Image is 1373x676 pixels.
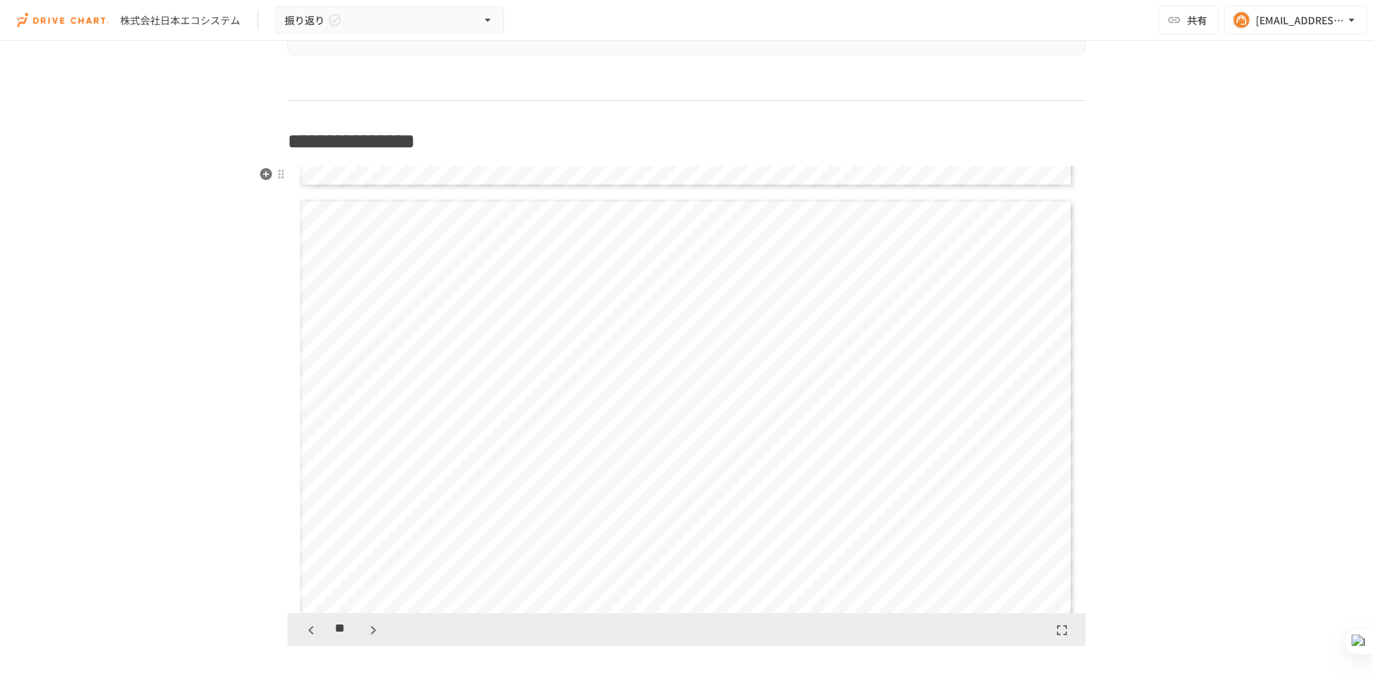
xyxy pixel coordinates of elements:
[287,194,1086,641] div: Page 16
[1256,11,1344,29] div: [EMAIL_ADDRESS][DOMAIN_NAME]
[1224,6,1367,34] button: [EMAIL_ADDRESS][DOMAIN_NAME]
[1158,6,1219,34] button: 共有
[285,11,325,29] span: 振り返り
[120,13,240,28] div: 株式会社日本エコシステム
[275,6,504,34] button: 振り返り
[1187,12,1207,28] span: 共有
[17,9,109,31] img: i9VDDS9JuLRLX3JIUyK59LcYp6Y9cayLPHs4hOxMB9W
